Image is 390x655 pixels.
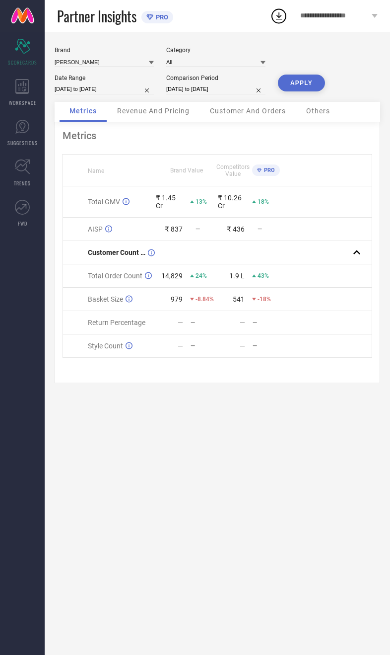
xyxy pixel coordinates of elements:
[55,75,154,82] div: Date Range
[55,47,154,54] div: Brand
[166,75,265,82] div: Comparison Period
[165,225,183,233] div: ₹ 837
[258,226,262,233] span: —
[258,296,271,303] span: -18%
[8,59,37,66] span: SCORECARDS
[233,295,245,303] div: 541
[69,107,97,115] span: Metrics
[63,130,372,142] div: Metrics
[253,342,279,349] div: —
[170,167,203,174] span: Brand Value
[218,194,245,210] div: ₹ 10.26 Cr
[88,295,123,303] span: Basket Size
[9,99,36,106] span: WORKSPACE
[240,342,245,350] div: —
[178,319,183,327] div: —
[55,84,154,94] input: Select date range
[88,248,145,256] span: Customer Count (New vs Repeat)
[166,47,265,54] div: Category
[171,295,183,303] div: 979
[227,225,245,233] div: ₹ 436
[306,107,330,115] span: Others
[258,198,269,205] span: 18%
[153,13,168,21] span: PRO
[253,319,279,326] div: —
[178,342,183,350] div: —
[216,164,250,177] span: Competitors Value
[278,75,325,91] button: APPLY
[166,84,265,94] input: Select comparison period
[88,198,120,206] span: Total GMV
[7,139,38,147] span: SUGGESTIONS
[195,226,200,233] span: —
[88,342,123,350] span: Style Count
[191,342,217,349] div: —
[195,198,207,205] span: 13%
[210,107,286,115] span: Customer And Orders
[57,6,136,26] span: Partner Insights
[261,167,275,173] span: PRO
[117,107,190,115] span: Revenue And Pricing
[240,319,245,327] div: —
[88,225,103,233] span: AISP
[191,319,217,326] div: —
[14,179,31,187] span: TRENDS
[195,296,214,303] span: -8.84%
[270,7,288,25] div: Open download list
[161,272,183,280] div: 14,829
[88,319,145,327] span: Return Percentage
[156,194,183,210] div: ₹ 1.45 Cr
[88,167,104,174] span: Name
[258,272,269,279] span: 43%
[18,220,27,227] span: FWD
[195,272,207,279] span: 24%
[88,272,142,280] span: Total Order Count
[229,272,245,280] div: 1.9 L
